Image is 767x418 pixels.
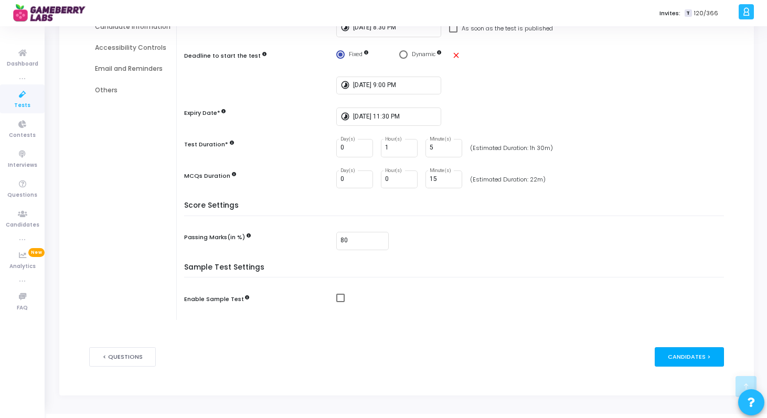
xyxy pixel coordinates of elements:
[95,64,171,73] div: Email and Reminders
[184,109,226,117] label: Expiry Date*
[7,191,37,200] span: Questions
[340,111,353,124] mat-icon: timelapse
[694,9,718,18] span: 120/366
[7,60,38,69] span: Dashboard
[184,51,261,60] label: Deadline to start the test
[95,22,171,31] div: Candidate Information
[685,9,691,17] span: T
[184,295,249,304] label: Enable Sample Test
[13,3,92,24] img: logo
[14,101,30,110] span: Tests
[28,248,45,257] span: New
[95,43,171,52] div: Accessibility Controls
[470,175,546,184] div: (Estimated Duration: 22m)
[655,347,725,367] div: Candidates >
[349,51,363,58] span: Fixed
[8,161,37,170] span: Interviews
[462,22,553,35] span: As soon as the test is published
[412,51,435,58] span: Dynamic
[9,131,36,140] span: Contests
[659,9,680,18] label: Invites:
[184,140,228,149] label: Test Duration*
[470,144,553,153] div: (Estimated Duration: 1h 30m)
[452,51,461,60] mat-icon: close
[6,221,39,230] span: Candidates
[89,347,156,367] button: < Questions
[95,85,171,95] div: Others
[184,172,236,180] label: MCQs Duration
[340,80,353,92] mat-icon: timelapse
[184,263,729,278] h5: Sample Test Settings
[340,22,353,35] mat-icon: timelapse
[184,233,245,242] label: Passing Marks(in %)
[9,262,36,271] span: Analytics
[336,50,441,59] mat-radio-group: Select confirmation
[17,304,28,313] span: FAQ
[184,201,729,216] h5: Score Settings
